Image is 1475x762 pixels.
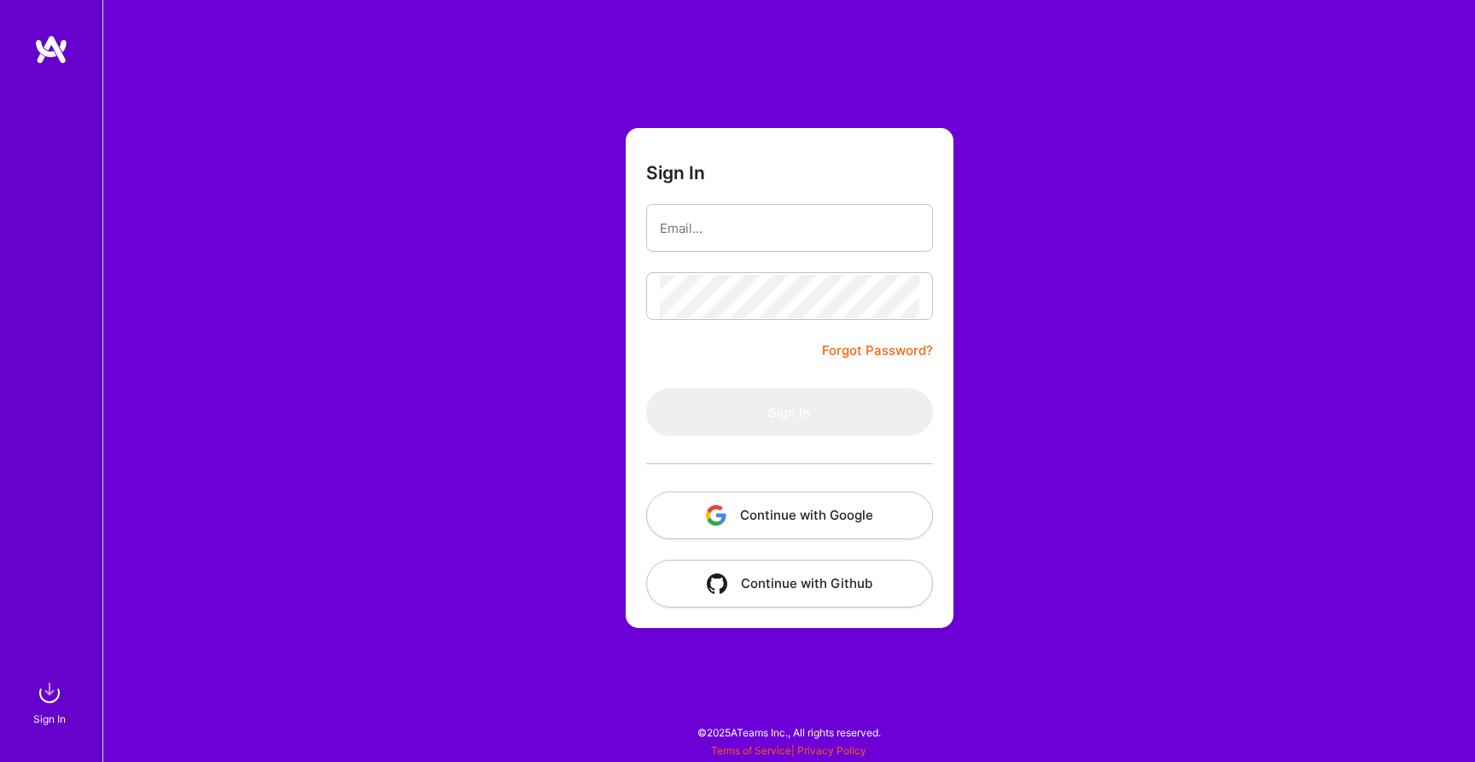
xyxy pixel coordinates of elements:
[36,676,67,728] a: sign inSign In
[32,676,67,710] img: sign in
[660,206,919,250] input: Email...
[646,388,933,436] button: Sign In
[711,744,791,757] a: Terms of Service
[797,744,866,757] a: Privacy Policy
[822,340,933,361] a: Forgot Password?
[706,505,726,526] img: icon
[102,711,1475,753] div: © 2025 ATeams Inc., All rights reserved.
[646,492,933,539] button: Continue with Google
[646,560,933,608] button: Continue with Github
[707,573,727,594] img: icon
[33,710,66,728] div: Sign In
[711,744,866,757] span: |
[34,34,68,65] img: logo
[646,162,705,183] h3: Sign In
